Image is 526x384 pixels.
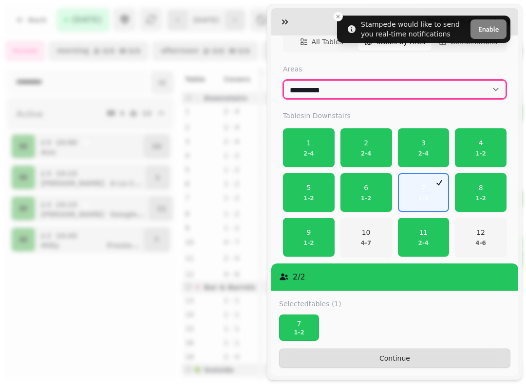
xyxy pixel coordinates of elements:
[285,33,358,51] button: All Tables
[398,128,450,167] button: 32-4
[279,314,319,341] button: 71-2
[303,183,314,192] p: 5
[475,227,486,237] p: 12
[418,194,429,202] p: 1 - 2
[475,150,486,157] p: 1 - 2
[303,239,314,247] p: 1 - 2
[451,37,497,47] span: Combinations
[475,239,486,247] p: 4 - 6
[303,227,314,237] p: 9
[283,329,315,336] p: 1 - 2
[455,173,507,212] button: 81-2
[475,183,486,192] p: 8
[312,37,343,47] span: All Tables
[340,128,392,167] button: 22-4
[418,227,429,237] p: 11
[361,138,372,148] p: 2
[361,183,372,192] p: 6
[283,173,335,212] button: 51-2
[455,128,507,167] button: 41-2
[475,194,486,202] p: 1 - 2
[303,150,314,157] p: 2 - 4
[361,150,372,157] p: 2 - 4
[287,355,502,362] span: Continue
[418,150,429,157] p: 2 - 4
[423,15,510,29] h2: Table Selection
[283,319,315,329] p: 7
[283,111,507,121] label: Tables in Downstairs
[361,239,372,247] p: 4 - 7
[279,299,341,309] label: Selected tables (1)
[279,349,510,368] button: Continue
[283,218,335,257] button: 91-2
[455,218,507,257] button: 124-6
[398,173,450,212] button: 71-2
[475,138,486,148] p: 4
[293,271,305,283] p: 2 / 2
[283,128,335,167] button: 12-4
[376,37,426,47] span: Tables by Area
[432,33,505,51] button: Combinations
[418,239,429,247] p: 2 - 4
[303,138,314,148] p: 1
[361,194,372,202] p: 1 - 2
[361,227,372,237] p: 10
[283,64,507,74] label: Areas
[340,173,392,212] button: 61-2
[398,218,450,257] button: 112-4
[303,194,314,202] p: 1 - 2
[358,33,431,51] button: Tables by Area
[418,138,429,148] p: 3
[340,218,392,257] button: 104-7
[418,183,429,192] p: 7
